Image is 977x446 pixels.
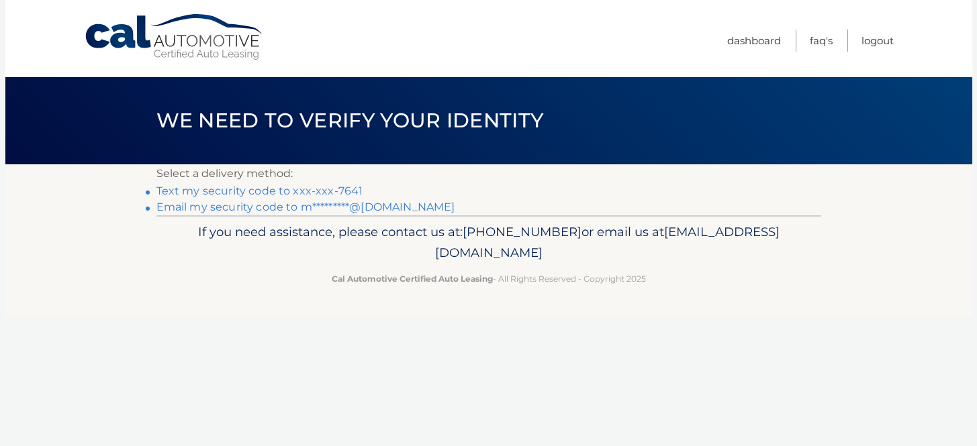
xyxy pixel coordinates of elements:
[810,30,833,52] a: FAQ's
[84,13,265,61] a: Cal Automotive
[156,108,544,133] span: We need to verify your identity
[862,30,894,52] a: Logout
[165,221,812,264] p: If you need assistance, please contact us at: or email us at
[156,164,821,183] p: Select a delivery method:
[463,224,581,239] span: [PHONE_NUMBER]
[156,184,363,197] a: Text my security code to xxx-xxx-7641
[165,272,812,286] p: - All Rights Reserved - Copyright 2025
[332,274,493,284] strong: Cal Automotive Certified Auto Leasing
[727,30,781,52] a: Dashboard
[156,201,455,213] a: Email my security code to m*********@[DOMAIN_NAME]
